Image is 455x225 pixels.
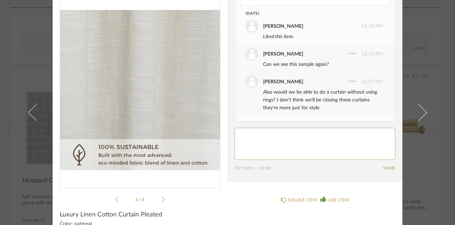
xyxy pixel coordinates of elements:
div: [DATE] [246,11,370,16]
div: DISLIKE ITEM [288,197,317,204]
div: [PERSON_NAME] [263,50,303,58]
div: 12:37 PM [246,75,383,88]
div: Return = Send [235,166,383,171]
div: 12:33 PM [246,20,383,33]
div: Can we see this sample again? [263,61,383,68]
span: 3 [135,198,139,202]
div: Also would we be able to do a curtain without using rings? I don't think we'll be closing these c... [263,88,383,112]
span: / [139,198,142,202]
div: [PERSON_NAME] [263,78,303,86]
div: 12:33 PM [246,48,383,61]
span: Luxury Linen Cotton Curtain Pleated [60,211,162,219]
div: LIKE ITEM [327,197,349,204]
button: Send [383,166,395,171]
div: [PERSON_NAME] [263,22,303,30]
span: 4 [142,198,145,202]
div: Liked this item. [263,33,383,41]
